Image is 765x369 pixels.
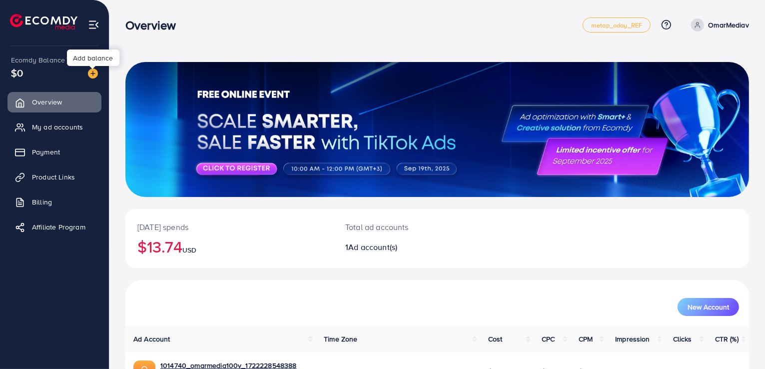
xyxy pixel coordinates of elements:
[673,334,692,344] span: Clicks
[32,147,60,157] span: Payment
[133,334,170,344] span: Ad Account
[7,142,101,162] a: Payment
[687,18,749,31] a: OmarMediav
[67,49,119,66] div: Add balance
[7,117,101,137] a: My ad accounts
[11,65,23,80] span: $0
[542,334,555,344] span: CPC
[11,55,65,65] span: Ecomdy Balance
[678,298,739,316] button: New Account
[7,217,101,237] a: Affiliate Program
[579,334,593,344] span: CPM
[345,221,477,233] p: Total ad accounts
[182,245,196,255] span: USD
[615,334,650,344] span: Impression
[7,92,101,112] a: Overview
[7,167,101,187] a: Product Links
[32,97,62,107] span: Overview
[88,19,99,30] img: menu
[32,122,83,132] span: My ad accounts
[88,68,98,78] img: image
[32,222,85,232] span: Affiliate Program
[583,17,651,32] a: metap_oday_REF
[324,334,357,344] span: Time Zone
[345,242,477,252] h2: 1
[137,221,321,233] p: [DATE] spends
[7,192,101,212] a: Billing
[688,303,729,310] span: New Account
[125,18,184,32] h3: Overview
[32,197,52,207] span: Billing
[723,324,758,361] iframe: Chat
[708,19,749,31] p: OmarMediav
[591,22,642,28] span: metap_oday_REF
[715,334,739,344] span: CTR (%)
[137,237,321,256] h2: $13.74
[488,334,503,344] span: Cost
[10,14,77,29] img: logo
[32,172,75,182] span: Product Links
[348,241,397,252] span: Ad account(s)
